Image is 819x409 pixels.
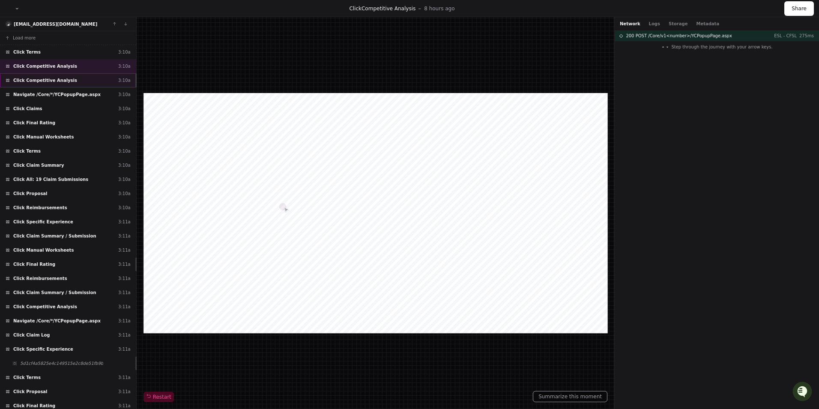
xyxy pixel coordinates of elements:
span: Click Reimbursements [13,275,67,282]
div: 3:11a [118,332,131,338]
button: Network [620,21,640,27]
div: Past conversations [9,93,57,100]
span: Click All: 19 Claim Submissions [13,176,88,183]
img: 1756235613930-3d25f9e4-fa56-45dd-b3ad-e072dfbd1548 [9,64,24,79]
span: 5d1cf4a5825e4c149515e2c8de51fb9b [20,360,103,367]
button: Storage [669,21,687,27]
span: Click Manual Worksheets [13,134,74,140]
img: 7521149027303_d2c55a7ec3fe4098c2f6_72.png [18,64,33,79]
div: 3:10a [118,162,131,168]
span: [DATE] [76,115,93,122]
div: 3:11a [118,261,131,268]
span: Click Competitive Analysis [13,77,77,84]
button: See all [133,92,156,102]
div: 3:10a [118,105,131,112]
span: 200 POST /Core/v1<number>/YCPopupPage.aspx [626,33,732,39]
div: 3:10a [118,91,131,98]
span: Click Claim Log [13,332,50,338]
iframe: Open customer support [792,381,815,404]
div: 3:11a [118,233,131,239]
div: 3:10a [118,190,131,197]
span: Click [349,6,362,12]
div: 3:11a [118,403,131,409]
span: Click Reimbursements [13,204,67,211]
button: Summarize this moment [533,391,607,402]
div: We're available if you need us! [39,72,118,79]
span: Click Competitive Analysis [13,63,77,69]
span: Click Claims [13,105,42,112]
a: Powered byPylon [60,157,104,164]
span: Click Proposal [13,388,48,395]
div: 3:11a [118,219,131,225]
span: [DATE] [76,138,93,145]
span: Click Final Rating [13,120,55,126]
span: Click Terms [13,374,41,381]
div: Start new chat [39,64,140,72]
div: 3:10a [118,176,131,183]
span: Click Claim Summary [13,162,64,168]
div: 3:11a [118,346,131,352]
div: 3:10a [118,49,131,55]
span: Load more [13,35,36,41]
button: Restart [143,392,174,402]
span: Pylon [85,157,104,164]
p: ESL - CFSL [773,33,797,39]
span: Step through the journey with your arrow keys. [671,44,772,50]
span: Competitive Analysis [362,6,415,12]
div: 3:11a [118,388,131,395]
span: Click Final Rating [13,261,55,268]
div: 3:11a [118,304,131,310]
div: 3:11a [118,275,131,282]
span: • [71,138,74,145]
div: 3:10a [118,63,131,69]
div: 3:11a [118,374,131,381]
span: Click Competitive Analysis [13,304,77,310]
span: Click Specific Experience [13,346,73,352]
div: 3:10a [118,148,131,154]
button: Start new chat [146,66,156,77]
span: Click Claim Summary / Submission [13,289,96,296]
span: [PERSON_NAME] [27,138,69,145]
span: Navigate /Core/*/YCPopupPage.aspx [13,91,101,98]
span: Click Manual Worksheets [13,247,74,253]
span: • [71,115,74,122]
div: 3:10a [118,134,131,140]
div: 3:11a [118,247,131,253]
img: PlayerZero [9,9,26,26]
span: Click Proposal [13,190,48,197]
p: 275ms [797,33,814,39]
div: 3:11a [118,318,131,324]
div: 3:11a [118,289,131,296]
span: Click Specific Experience [13,219,73,225]
button: Logs [649,21,660,27]
span: Restart [146,394,171,400]
span: Click Terms [13,148,41,154]
span: Click Terms [13,49,41,55]
span: Navigate /Core/*/YCPopupPage.aspx [13,318,101,324]
button: Metadata [696,21,719,27]
div: Welcome [9,34,156,48]
img: 3.svg [6,21,12,27]
button: Share [784,1,814,16]
div: 3:10a [118,120,131,126]
div: 3:10a [118,77,131,84]
p: 8 hours ago [424,5,454,12]
span: Click Final Rating [13,403,55,409]
img: Eduardo Gregorio [9,107,22,120]
a: [EMAIL_ADDRESS][DOMAIN_NAME] [14,22,97,27]
div: 3:10a [118,204,131,211]
span: Click Claim Summary / Submission [13,233,96,239]
span: [PERSON_NAME] [27,115,69,122]
img: Eduardo Gregorio [9,130,22,144]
